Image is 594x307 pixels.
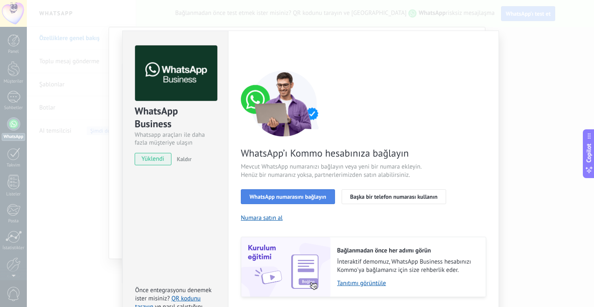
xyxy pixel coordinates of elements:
span: İnteraktif demomuz, WhatsApp Business hesabınızı Kommo'ya bağlamanız için size rehberlik eder. [337,258,478,274]
span: Önce entegrasyonu denemek ister misiniz? [135,286,211,302]
span: Copilot [585,143,593,162]
button: Kaldır [173,153,192,165]
a: Tanıtımı görüntüle [337,279,478,287]
button: WhatsApp numarasını bağlayın [241,189,335,204]
span: WhatsApp’ı Kommo hesabınıza bağlayın [241,147,437,159]
span: Kaldır [177,155,192,163]
div: Whatsapp araçları ile daha fazla müşteriye ulaşın [135,131,216,147]
div: WhatsApp Business [135,105,216,131]
span: Başka bir telefon numarası kullanın [350,194,438,200]
span: WhatsApp numarasını bağlayın [249,194,326,200]
h2: Bağlanmadan önce her adımı görün [337,247,478,255]
img: connect number [241,70,328,136]
button: Numara satın al [241,214,283,222]
button: Başka bir telefon numarası kullanın [342,189,447,204]
span: yüklendi [135,153,171,165]
img: logo_main.png [135,45,217,101]
span: Mevcut WhatsApp numaranızı bağlayın veya yeni bir numara ekleyin. Henüz bir numaranız yoksa, part... [241,163,437,179]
